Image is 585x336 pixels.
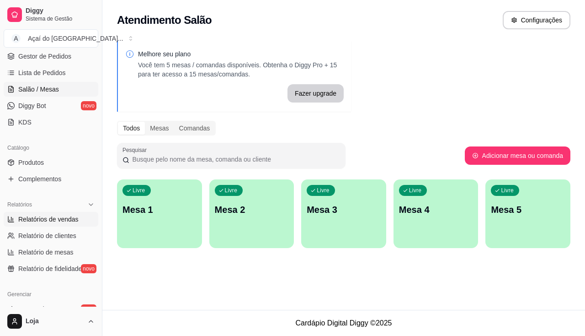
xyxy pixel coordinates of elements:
p: Livre [225,187,238,194]
a: DiggySistema de Gestão [4,4,98,26]
a: Relatório de mesas [4,245,98,260]
a: Complementos [4,172,98,186]
p: Mesa 2 [215,203,289,216]
p: Livre [317,187,330,194]
span: Salão / Mesas [18,85,59,94]
button: Adicionar mesa ou comanda [465,146,570,165]
span: Complementos [18,174,61,184]
p: Mesa 4 [399,203,473,216]
input: Pesquisar [129,155,340,164]
button: Fazer upgrade [287,84,344,103]
div: Catálogo [4,141,98,155]
span: Relatórios [7,201,32,208]
button: LivreMesa 5 [485,179,570,248]
button: Configurações [503,11,570,29]
a: Relatório de fidelidadenovo [4,261,98,276]
p: Você tem 5 mesas / comandas disponíveis. Obtenha o Diggy Pro + 15 para ter acesso a 15 mesas/coma... [138,60,344,79]
div: Comandas [174,122,215,135]
button: LivreMesa 1 [117,179,202,248]
span: Sistema de Gestão [26,15,95,22]
a: Relatórios de vendas [4,212,98,227]
p: Mesa 3 [307,203,381,216]
a: Lista de Pedidos [4,65,98,80]
span: Gestor de Pedidos [18,52,71,61]
a: Entregadoresnovo [4,302,98,316]
span: Entregadores [18,304,57,314]
span: Loja [26,317,84,325]
span: Produtos [18,158,44,167]
div: Gerenciar [4,287,98,302]
button: Select a team [4,29,98,48]
button: LivreMesa 2 [209,179,294,248]
span: Diggy Bot [18,101,46,110]
a: Relatório de clientes [4,228,98,243]
label: Pesquisar [122,146,150,154]
span: Relatório de mesas [18,248,74,257]
p: Mesa 1 [122,203,197,216]
a: KDS [4,115,98,130]
div: Açaí do [GEOGRAPHIC_DATA] ... [28,34,123,43]
button: Loja [4,310,98,332]
span: Lista de Pedidos [18,68,66,77]
footer: Cardápio Digital Diggy © 2025 [102,310,585,336]
div: Todos [118,122,145,135]
span: A [11,34,21,43]
p: Livre [133,187,145,194]
span: Relatório de clientes [18,231,76,240]
p: Livre [501,187,514,194]
div: Mesas [145,122,174,135]
button: LivreMesa 3 [301,179,386,248]
span: Relatório de fidelidade [18,264,82,273]
p: Livre [409,187,422,194]
a: Salão / Mesas [4,82,98,97]
p: Mesa 5 [491,203,565,216]
span: Relatórios de vendas [18,215,79,224]
span: Diggy [26,7,95,15]
span: KDS [18,118,32,127]
a: Gestor de Pedidos [4,49,98,64]
a: Produtos [4,155,98,170]
button: LivreMesa 4 [394,179,479,248]
h2: Atendimento Salão [117,13,212,27]
a: Diggy Botnovo [4,98,98,113]
p: Melhore seu plano [138,49,344,59]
